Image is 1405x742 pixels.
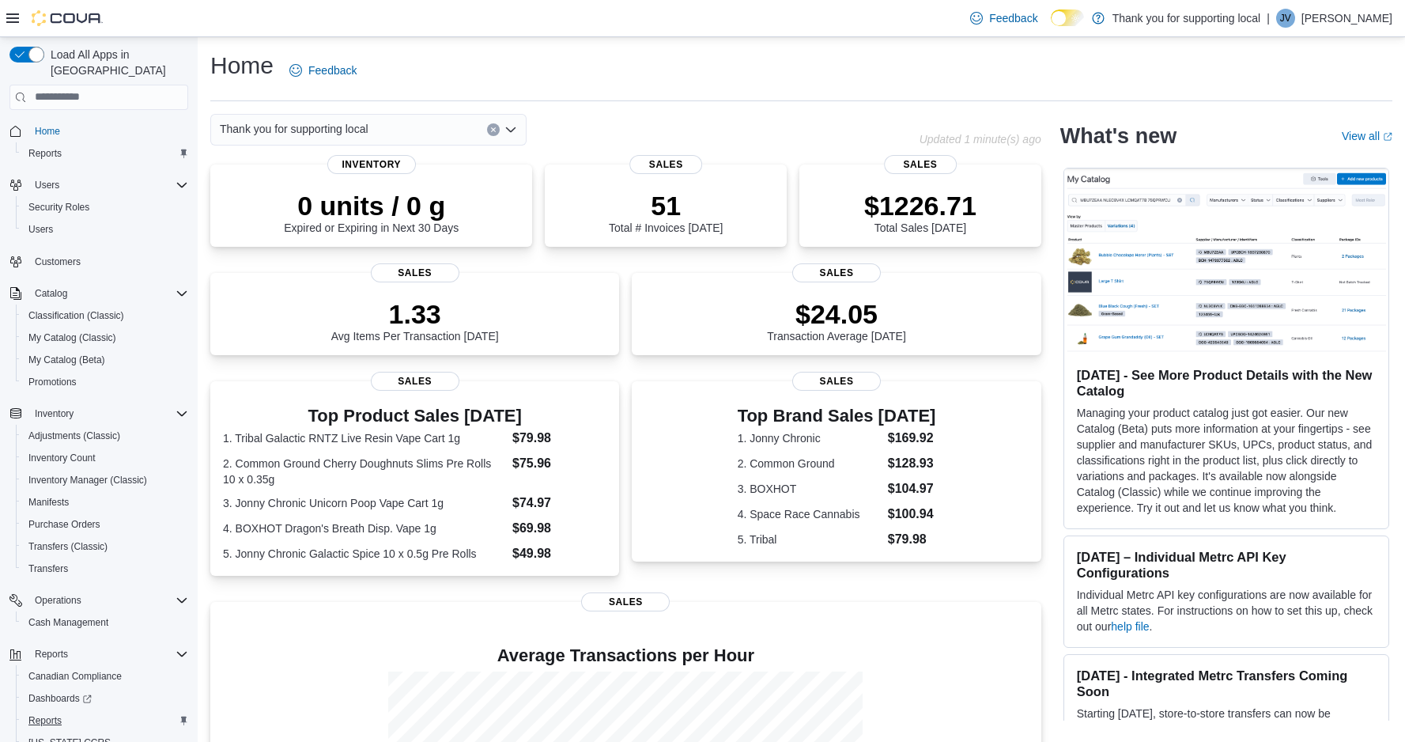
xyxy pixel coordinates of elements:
a: Adjustments (Classic) [22,426,127,445]
button: Reports [3,643,195,665]
svg: External link [1383,132,1392,142]
button: Classification (Classic) [16,305,195,327]
span: Adjustments (Classic) [28,430,120,442]
h4: Average Transactions per Hour [223,646,1029,665]
a: My Catalog (Classic) [22,328,123,347]
span: Inventory Manager (Classic) [22,471,188,490]
button: Canadian Compliance [16,665,195,687]
a: View allExternal link [1342,130,1392,142]
h3: [DATE] - Integrated Metrc Transfers Coming Soon [1077,668,1376,699]
dt: 4. BOXHOT Dragon's Breath Disp. Vape 1g [223,521,506,536]
dd: $104.97 [888,479,936,498]
span: Manifests [28,496,69,509]
dd: $100.94 [888,505,936,524]
span: Cash Management [28,616,108,629]
span: Thank you for supporting local [220,119,368,138]
span: Reports [22,711,188,730]
h3: Top Brand Sales [DATE] [738,407,936,426]
span: Load All Apps in [GEOGRAPHIC_DATA] [44,47,188,78]
button: Customers [3,250,195,273]
span: Sales [792,263,881,282]
span: Home [35,125,60,138]
button: Purchase Orders [16,513,195,536]
a: Classification (Classic) [22,306,130,325]
button: My Catalog (Classic) [16,327,195,349]
dt: 1. Tribal Galactic RNTZ Live Resin Vape Cart 1g [223,430,506,446]
span: Reports [22,144,188,163]
span: Sales [371,263,459,282]
span: Sales [371,372,459,391]
span: Users [28,176,188,195]
button: Home [3,119,195,142]
a: Inventory Manager (Classic) [22,471,153,490]
button: Clear input [487,123,500,136]
span: Classification (Classic) [22,306,188,325]
span: Adjustments (Classic) [22,426,188,445]
dd: $79.98 [888,530,936,549]
span: Operations [28,591,188,610]
span: Home [28,121,188,141]
span: Inventory [327,155,416,174]
dd: $79.98 [512,429,606,448]
button: Inventory [28,404,80,423]
div: Expired or Expiring in Next 30 Days [284,190,459,234]
h3: [DATE] – Individual Metrc API Key Configurations [1077,549,1376,581]
span: My Catalog (Classic) [28,331,116,344]
h3: [DATE] - See More Product Details with the New Catalog [1077,367,1376,399]
button: Inventory [3,403,195,425]
span: Users [28,223,53,236]
dd: $49.98 [512,544,606,563]
span: Transfers [22,559,188,578]
button: Inventory Manager (Classic) [16,469,195,491]
a: Inventory Count [22,449,102,468]
dd: $69.98 [512,519,606,538]
div: Total Sales [DATE] [864,190,976,234]
a: Feedback [283,55,363,86]
button: Operations [28,591,88,610]
span: Transfers (Classic) [28,540,108,553]
button: Manifests [16,491,195,513]
span: Purchase Orders [28,518,100,531]
button: Catalog [3,282,195,305]
span: Sales [884,155,957,174]
span: Catalog [35,287,67,300]
span: My Catalog (Beta) [22,350,188,369]
span: Transfers (Classic) [22,537,188,556]
span: Canadian Compliance [28,670,122,683]
a: Home [28,122,66,141]
dd: $74.97 [512,494,606,513]
span: Inventory [35,407,74,420]
img: Cova [32,10,103,26]
h1: Home [210,50,274,81]
button: Reports [28,645,74,664]
span: Inventory Manager (Classic) [28,474,147,486]
h2: What's new [1060,123,1176,149]
span: My Catalog (Beta) [28,354,105,366]
span: Promotions [28,376,77,388]
a: Security Roles [22,198,96,217]
dt: 2. Common Ground Cherry Doughnuts Slims Pre Rolls 10 x 0.35g [223,456,506,487]
span: Security Roles [28,201,89,214]
span: Promotions [22,373,188,392]
span: Security Roles [22,198,188,217]
span: Reports [28,147,62,160]
button: Users [28,176,66,195]
div: Joshua Vera [1276,9,1295,28]
button: Adjustments (Classic) [16,425,195,447]
button: Cash Management [16,611,195,634]
p: Managing your product catalog just got easier. Our new Catalog (Beta) puts more information at yo... [1077,405,1376,516]
a: Promotions [22,373,83,392]
a: help file [1111,620,1149,633]
p: $1226.71 [864,190,976,221]
a: Transfers [22,559,74,578]
p: Updated 1 minute(s) ago [920,133,1041,146]
span: Canadian Compliance [22,667,188,686]
span: Inventory Count [22,449,188,468]
span: Users [22,220,188,239]
button: Transfers [16,558,195,580]
button: Promotions [16,371,195,393]
p: 0 units / 0 g [284,190,459,221]
div: Avg Items Per Transaction [DATE] [331,298,499,343]
span: Dark Mode [1051,26,1052,27]
span: Users [35,179,59,191]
